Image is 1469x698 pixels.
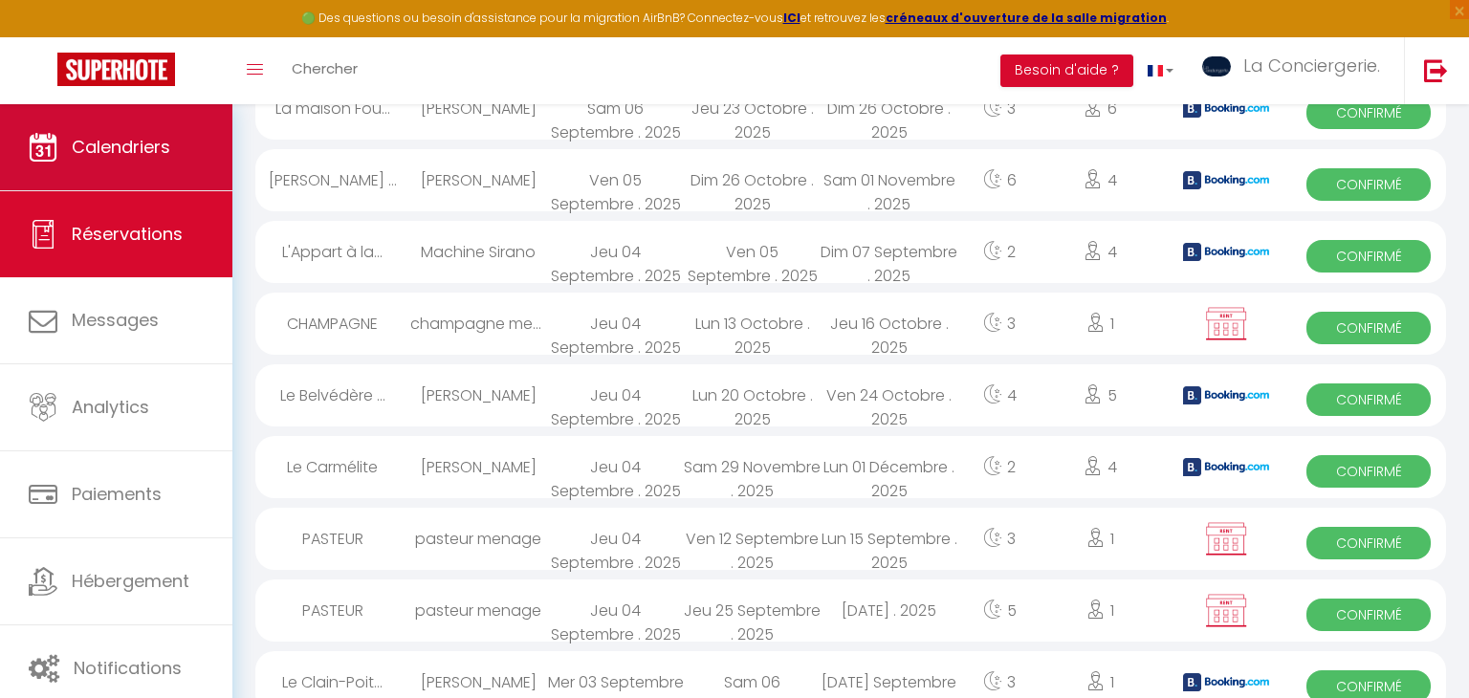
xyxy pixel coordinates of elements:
[72,482,162,506] span: Paiements
[72,569,189,593] span: Hébergement
[1243,54,1380,77] span: La Conciergerie.
[1188,37,1404,104] a: ... La Conciergerie.
[886,10,1167,26] a: créneaux d'ouverture de la salle migration
[74,656,182,680] span: Notifications
[72,395,149,419] span: Analytics
[57,53,175,86] img: Super Booking
[15,8,73,65] button: Ouvrir le widget de chat LiveChat
[1000,55,1133,87] button: Besoin d'aide ?
[277,37,372,104] a: Chercher
[292,58,358,78] span: Chercher
[72,222,183,246] span: Réservations
[783,10,800,26] a: ICI
[1424,58,1448,82] img: logout
[72,135,170,159] span: Calendriers
[1202,56,1231,76] img: ...
[72,308,159,332] span: Messages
